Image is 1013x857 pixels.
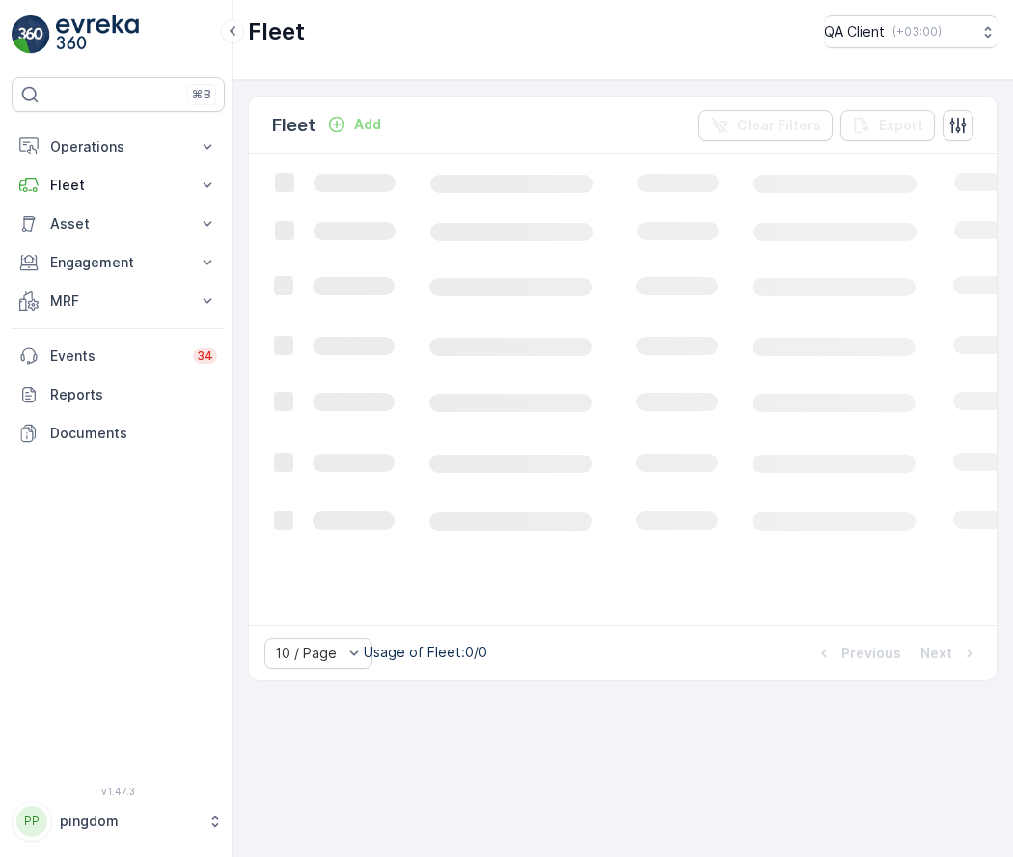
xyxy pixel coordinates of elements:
[892,24,942,40] p: ( +03:00 )
[698,110,833,141] button: Clear Filters
[12,282,225,320] button: MRF
[50,176,186,195] p: Fleet
[918,642,981,665] button: Next
[841,644,901,663] p: Previous
[12,801,225,842] button: PPpingdom
[12,375,225,414] a: Reports
[12,127,225,166] button: Operations
[197,348,213,364] p: 34
[12,786,225,797] span: v 1.47.3
[840,110,935,141] button: Export
[812,642,903,665] button: Previous
[16,806,47,837] div: PP
[50,385,217,404] p: Reports
[50,291,186,311] p: MRF
[824,22,885,41] p: QA Client
[12,166,225,205] button: Fleet
[364,643,487,662] p: Usage of Fleet : 0/0
[12,337,225,375] a: Events34
[879,116,923,135] p: Export
[12,15,50,54] img: logo
[248,16,305,47] p: Fleet
[737,116,821,135] p: Clear Filters
[354,115,381,134] p: Add
[272,112,315,139] p: Fleet
[12,205,225,243] button: Asset
[56,15,139,54] img: logo_light-DOdMpM7g.png
[824,15,998,48] button: QA Client(+03:00)
[12,243,225,282] button: Engagement
[60,812,198,831] p: pingdom
[192,87,211,102] p: ⌘B
[50,214,186,234] p: Asset
[50,424,217,443] p: Documents
[50,346,181,366] p: Events
[12,414,225,453] a: Documents
[50,137,186,156] p: Operations
[50,253,186,272] p: Engagement
[920,644,952,663] p: Next
[319,113,389,136] button: Add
